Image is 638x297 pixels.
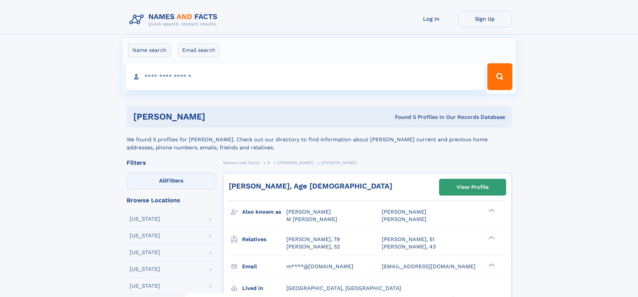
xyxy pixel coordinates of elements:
[267,158,270,167] a: R
[128,43,171,57] label: Name search
[487,63,512,90] button: Search Button
[286,285,401,291] span: [GEOGRAPHIC_DATA], [GEOGRAPHIC_DATA]
[267,160,270,165] span: R
[487,263,495,267] div: ❯
[127,128,512,152] div: We found 5 profiles for [PERSON_NAME]. Check out our directory to find information about [PERSON_...
[130,250,160,255] div: [US_STATE]
[382,263,476,270] span: [EMAIL_ADDRESS][DOMAIN_NAME]
[278,158,313,167] a: [PERSON_NAME]
[127,197,216,203] div: Browse Locations
[127,160,216,166] div: Filters
[487,235,495,240] div: ❯
[382,216,426,222] span: [PERSON_NAME]
[242,234,286,245] h3: Relatives
[439,179,506,195] a: View Profile
[242,283,286,294] h3: Lived in
[286,236,340,243] a: [PERSON_NAME], 79
[159,177,166,184] span: All
[130,233,160,238] div: [US_STATE]
[286,209,331,215] span: [PERSON_NAME]
[229,182,392,190] a: [PERSON_NAME], Age [DEMOGRAPHIC_DATA]
[127,11,223,29] img: Logo Names and Facts
[130,283,160,289] div: [US_STATE]
[286,243,340,250] a: [PERSON_NAME], 52
[133,113,300,121] h1: [PERSON_NAME]
[278,160,313,165] span: [PERSON_NAME]
[456,179,489,195] div: View Profile
[382,243,436,250] a: [PERSON_NAME], 43
[487,208,495,213] div: ❯
[286,216,337,222] span: M [PERSON_NAME]
[130,216,160,222] div: [US_STATE]
[127,173,216,189] label: Filters
[178,43,220,57] label: Email search
[223,158,260,167] a: Names and Facts
[242,261,286,272] h3: Email
[126,63,485,90] input: search input
[300,114,505,121] div: Found 5 Profiles In Our Records Database
[458,11,512,27] a: Sign Up
[382,236,434,243] a: [PERSON_NAME], 51
[130,267,160,272] div: [US_STATE]
[321,160,357,165] span: [PERSON_NAME]
[382,209,426,215] span: [PERSON_NAME]
[405,11,458,27] a: Log In
[242,206,286,218] h3: Also known as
